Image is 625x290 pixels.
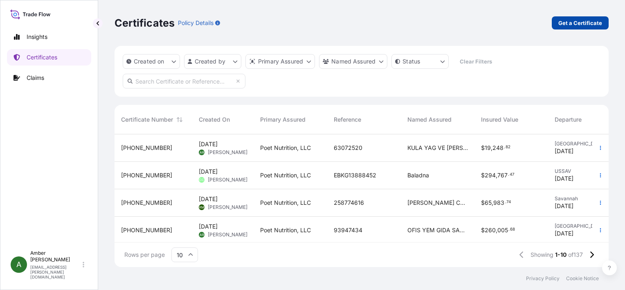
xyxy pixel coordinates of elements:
span: 63072520 [334,144,362,152]
span: AR [200,148,204,156]
a: Insights [7,29,91,45]
button: certificateStatus Filter options [391,54,449,69]
p: Amber [PERSON_NAME] [30,250,81,263]
span: [PHONE_NUMBER] [121,144,172,152]
span: [GEOGRAPHIC_DATA] [555,140,603,147]
span: [DATE] [555,202,573,210]
span: [PHONE_NUMBER] [121,171,172,179]
span: Showing [531,251,553,259]
span: Rows per page [124,251,165,259]
span: , [491,145,492,151]
p: Clear Filters [460,57,492,66]
p: Created by [195,57,226,66]
p: Certificates [115,16,175,29]
span: [GEOGRAPHIC_DATA] [555,223,603,229]
p: Created on [134,57,164,66]
span: [PERSON_NAME] Co., LTD [407,199,468,207]
button: Sort [175,115,184,125]
span: 983 [493,200,504,206]
span: $ [481,200,485,206]
button: cargoOwner Filter options [319,54,387,69]
button: createdBy Filter options [184,54,241,69]
p: Status [402,57,420,66]
p: [EMAIL_ADDRESS][PERSON_NAME][DOMAIN_NAME] [30,265,81,279]
p: Primary Assured [258,57,303,66]
span: CC [199,176,204,184]
span: AR [200,231,204,239]
input: Search Certificate or Reference... [123,74,245,88]
span: . [505,201,506,204]
span: 74 [506,201,511,204]
a: Cookie Notice [566,275,599,282]
span: 767 [497,172,508,178]
span: 82 [506,146,510,149]
a: Get a Certificate [552,16,609,29]
span: $ [481,172,485,178]
span: , [496,172,497,178]
span: Poet Nutrition, LLC [260,171,311,179]
span: 1-10 [555,251,567,259]
span: 260 [485,227,496,233]
span: . [508,173,509,176]
span: [PHONE_NUMBER] [121,226,172,234]
button: createdOn Filter options [123,54,180,69]
span: Named Assured [407,116,452,124]
p: Claims [27,74,44,82]
span: 258774616 [334,199,364,207]
span: EBKG13888452 [334,171,376,179]
span: 19 [485,145,491,151]
span: 248 [492,145,504,151]
span: [DATE] [555,174,573,183]
a: Privacy Policy [526,275,560,282]
p: Certificates [27,53,57,61]
p: Insights [27,33,47,41]
span: KM [199,203,204,211]
span: . [504,146,505,149]
a: Claims [7,70,91,86]
span: KULA YAG VE [PERSON_NAME] [PERSON_NAME] SAN. [MEDICAL_DATA]. A.S. [407,144,468,152]
span: Created On [199,116,230,124]
span: [DATE] [555,147,573,155]
span: 93947434 [334,226,362,234]
span: OFIS YEM GIDA SAN TIC A.S. [407,226,468,234]
button: Clear Filters [453,55,499,68]
span: , [492,200,493,206]
span: [DATE] [555,229,573,238]
span: Poet Nutrition, LLC [260,199,311,207]
span: $ [481,145,485,151]
span: Insured Value [481,116,518,124]
span: 65 [485,200,492,206]
span: USSAV [555,168,603,174]
span: Departure [555,116,582,124]
span: [DATE] [199,140,218,148]
span: [PERSON_NAME] [208,204,247,211]
span: [DATE] [199,195,218,203]
p: Get a Certificate [558,19,602,27]
span: $ [481,227,485,233]
span: 68 [510,228,515,231]
span: [PERSON_NAME] [208,177,247,183]
span: Baladna [407,171,429,179]
span: , [496,227,497,233]
span: . [508,228,510,231]
p: Named Assured [331,57,375,66]
span: Poet Nutrition, LLC [260,144,311,152]
span: [DATE] [199,168,218,176]
span: Certificate Number [121,116,173,124]
span: 47 [510,173,515,176]
span: Poet Nutrition, LLC [260,226,311,234]
a: Certificates [7,49,91,66]
button: distributor Filter options [245,54,315,69]
span: [DATE] [199,222,218,231]
span: [PHONE_NUMBER] [121,199,172,207]
p: Policy Details [178,19,214,27]
span: [PERSON_NAME] [208,149,247,156]
span: 294 [485,172,496,178]
span: Savannah [555,195,603,202]
span: [PERSON_NAME] [208,231,247,238]
span: 005 [497,227,508,233]
span: of 137 [568,251,583,259]
span: A [16,261,21,269]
